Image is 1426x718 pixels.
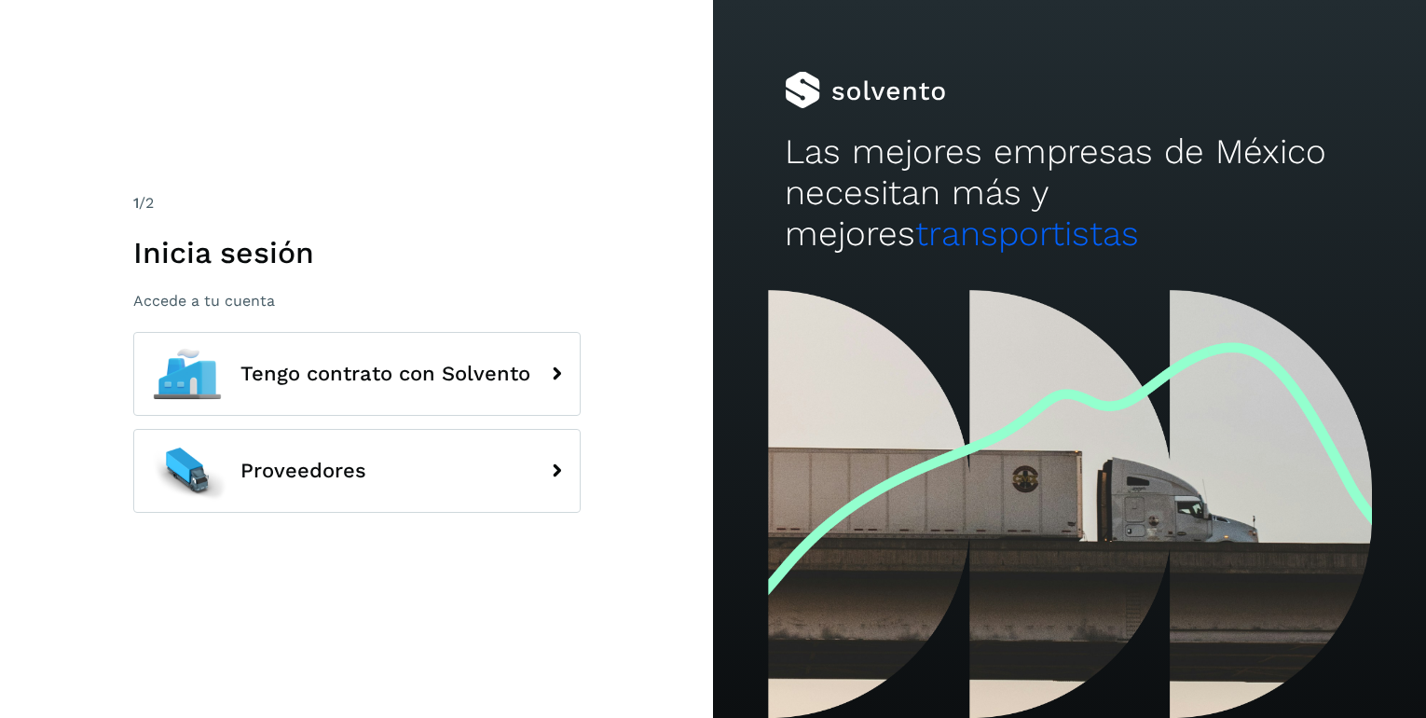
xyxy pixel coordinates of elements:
[133,332,581,416] button: Tengo contrato con Solvento
[785,131,1355,255] h2: Las mejores empresas de México necesitan más y mejores
[915,214,1139,254] span: transportistas
[133,192,581,214] div: /2
[133,292,581,310] p: Accede a tu cuenta
[133,429,581,513] button: Proveedores
[240,363,530,385] span: Tengo contrato con Solvento
[133,194,139,212] span: 1
[240,460,366,482] span: Proveedores
[133,235,581,270] h1: Inicia sesión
